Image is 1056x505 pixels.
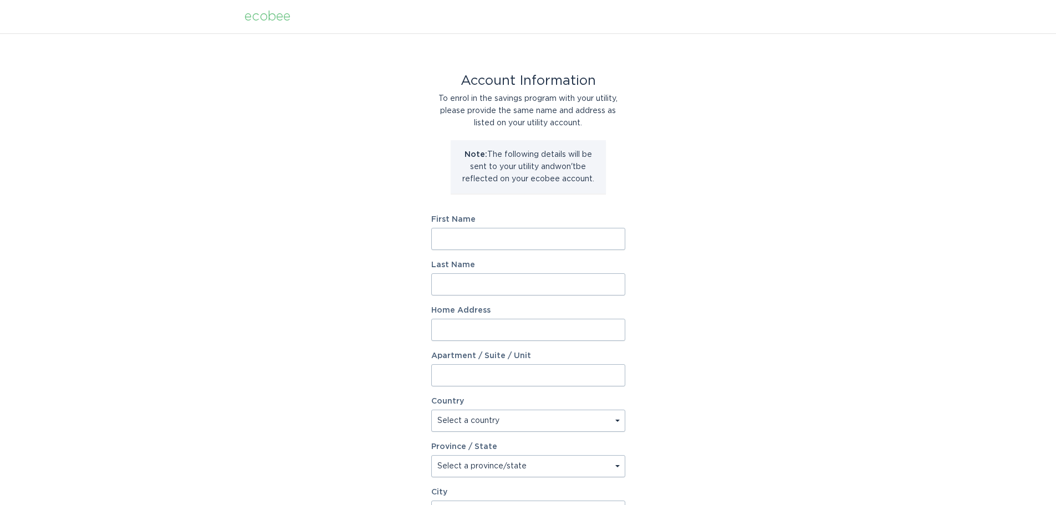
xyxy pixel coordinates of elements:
[431,352,625,360] label: Apartment / Suite / Unit
[431,75,625,87] div: Account Information
[431,307,625,314] label: Home Address
[431,397,464,405] label: Country
[431,261,625,269] label: Last Name
[459,149,598,185] p: The following details will be sent to your utility and won't be reflected on your ecobee account.
[465,151,487,159] strong: Note:
[431,216,625,223] label: First Name
[244,11,290,23] div: ecobee
[431,488,625,496] label: City
[431,93,625,129] div: To enrol in the savings program with your utility, please provide the same name and address as li...
[431,443,497,451] label: Province / State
